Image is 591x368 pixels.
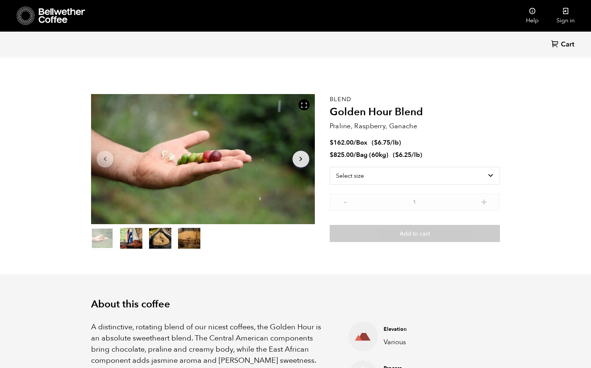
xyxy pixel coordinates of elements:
[411,151,420,159] span: /lb
[330,138,353,147] bdi: 162.00
[479,197,489,205] button: +
[395,151,411,159] bdi: 6.25
[330,106,500,119] h2: Golden Hour Blend
[551,40,576,50] a: Cart
[353,138,356,147] span: /
[372,138,401,147] span: ( )
[330,121,500,131] p: Praline, Raspberry, Ganache
[330,138,333,147] span: $
[384,326,488,333] h4: Elevation
[330,225,500,242] button: Add to cart
[341,197,350,205] button: -
[374,138,390,147] bdi: 6.75
[390,138,399,147] span: /lb
[561,40,574,49] span: Cart
[356,151,388,159] span: Bag (60kg)
[356,138,367,147] span: Box
[395,151,399,159] span: $
[330,151,333,159] span: $
[353,151,356,159] span: /
[384,337,488,347] p: Various
[330,151,353,159] bdi: 825.00
[91,298,500,310] h2: About this coffee
[393,151,422,159] span: ( )
[374,138,378,147] span: $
